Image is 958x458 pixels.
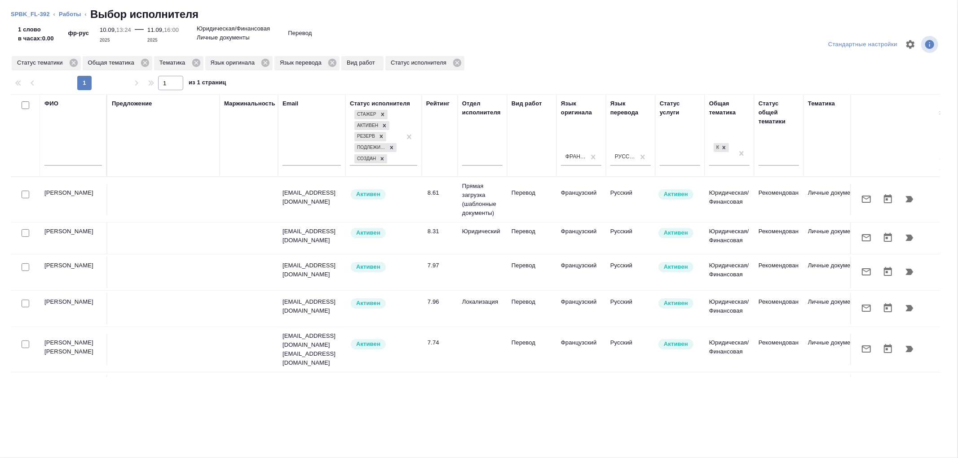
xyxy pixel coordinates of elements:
[350,297,417,310] div: Рядовой исполнитель: назначай с учетом рейтинга
[610,99,651,117] div: Язык перевода
[356,262,380,271] p: Активен
[83,56,152,70] div: Общая тематика
[353,120,390,131] div: Стажер, Активен, Резерв, Подлежит внедрению, Создан
[556,334,606,365] td: Французский
[189,77,226,90] span: из 1 страниц
[705,222,754,254] td: Юридическая/Финансовая
[40,184,107,215] td: [PERSON_NAME]
[754,257,803,288] td: Рекомендован
[754,222,803,254] td: Рекомендован
[100,26,116,33] p: 10.09,
[17,58,66,67] p: Статус тематики
[856,297,877,319] button: Отправить предложение о работе
[428,297,453,306] div: 7.96
[280,58,325,67] p: Язык перевода
[561,99,601,117] div: Язык оригинала
[705,184,754,215] td: Юридическая/Финансовая
[458,222,507,254] td: Юридический
[512,338,552,347] p: Перевод
[877,261,899,283] button: Открыть календарь загрузки
[18,25,54,34] p: 1 слово
[428,338,453,347] div: 7.74
[350,338,417,350] div: Рядовой исполнитель: назначай с учетом рейтинга
[224,99,275,108] div: Маржинальность
[606,293,655,324] td: Русский
[283,227,341,245] p: [EMAIL_ADDRESS][DOMAIN_NAME]
[350,261,417,273] div: Рядовой исполнитель: назначай с учетом рейтинга
[754,375,803,406] td: Рекомендован
[353,109,388,120] div: Стажер, Активен, Резерв, Подлежит внедрению, Создан
[88,58,137,67] p: Общая тематика
[353,153,388,165] div: Стажер, Активен, Резерв, Подлежит внедрению, Создан
[147,26,164,33] p: 11.09,
[40,334,107,365] td: [PERSON_NAME] [PERSON_NAME]
[512,297,552,306] p: Перевод
[354,143,387,153] div: Подлежит внедрению
[705,375,754,406] td: Юридическая/Финансовая
[877,227,899,249] button: Открыть календарь загрузки
[356,340,380,349] p: Активен
[205,56,273,70] div: Язык оригинала
[283,349,341,367] p: [EMAIL_ADDRESS][DOMAIN_NAME]
[353,131,387,142] div: Стажер, Активен, Резерв, Подлежит внедрению, Создан
[116,26,131,33] p: 13:24
[664,190,688,199] p: Активен
[135,22,144,45] div: —
[283,332,341,349] p: [EMAIL_ADDRESS][DOMAIN_NAME]
[211,58,258,67] p: Язык оригинала
[356,190,380,199] p: Активен
[22,191,29,198] input: Выбери исполнителей, чтобы отправить приглашение на работу
[512,188,552,197] p: Перевод
[808,227,866,236] p: Личные документы
[660,99,700,117] div: Статус услуги
[512,227,552,236] p: Перевод
[356,299,380,308] p: Активен
[283,188,341,206] p: [EMAIL_ADDRESS][DOMAIN_NAME]
[556,222,606,254] td: Французский
[40,222,107,254] td: [PERSON_NAME]
[154,56,203,70] div: Тематика
[426,99,450,108] div: Рейтинг
[664,340,688,349] p: Активен
[556,375,606,406] td: Французский
[754,184,803,215] td: Рекомендован
[606,257,655,288] td: Русский
[856,261,877,283] button: Отправить предложение о работе
[512,99,542,108] div: Вид работ
[283,297,341,315] p: [EMAIL_ADDRESS][DOMAIN_NAME]
[197,24,270,33] p: Юридическая/Финансовая
[615,153,636,161] div: Русский
[556,184,606,215] td: Французский
[713,142,730,153] div: Юридическая/Финансовая
[22,340,29,348] input: Выбери исполнителей, чтобы отправить приглашение на работу
[921,36,940,53] span: Посмотреть информацию
[356,228,380,237] p: Активен
[754,293,803,324] td: Рекомендован
[754,334,803,365] td: Рекомендован
[274,56,340,70] div: Язык перевода
[22,229,29,237] input: Выбери исполнителей, чтобы отправить приглашение на работу
[347,58,378,67] p: Вид работ
[856,227,877,249] button: Отправить предложение о работе
[159,58,189,67] p: Тематика
[714,143,719,153] div: Юридическая/Финансовая
[899,338,920,360] button: Продолжить
[877,338,899,360] button: Открыть календарь загрузки
[85,10,87,19] li: ‹
[808,261,866,270] p: Личные документы
[40,293,107,324] td: [PERSON_NAME]
[705,334,754,365] td: Юридическая/Финансовая
[354,110,378,119] div: Стажер
[350,188,417,201] div: Рядовой исполнитель: назначай с учетом рейтинга
[899,227,920,249] button: Продолжить
[808,297,866,306] p: Личные документы
[606,184,655,215] td: Русский
[12,56,81,70] div: Статус тематики
[856,188,877,210] button: Отправить предложение о работе
[512,261,552,270] p: Перевод
[826,38,900,52] div: split button
[428,188,453,197] div: 8.61
[808,338,866,347] p: Личные документы
[606,222,655,254] td: Русский
[900,34,921,55] span: Настроить таблицу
